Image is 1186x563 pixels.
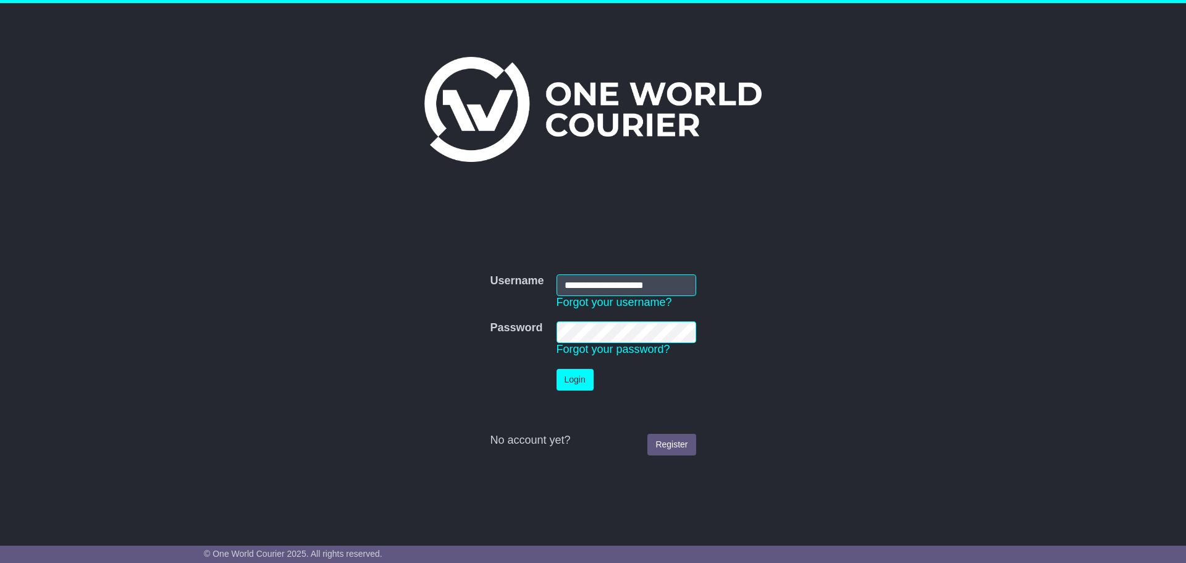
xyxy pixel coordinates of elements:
div: No account yet? [490,434,696,447]
button: Login [557,369,594,391]
img: One World [424,57,762,162]
span: © One World Courier 2025. All rights reserved. [204,549,382,559]
label: Username [490,274,544,288]
a: Forgot your username? [557,296,672,308]
a: Forgot your password? [557,343,670,355]
a: Register [647,434,696,455]
label: Password [490,321,542,335]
